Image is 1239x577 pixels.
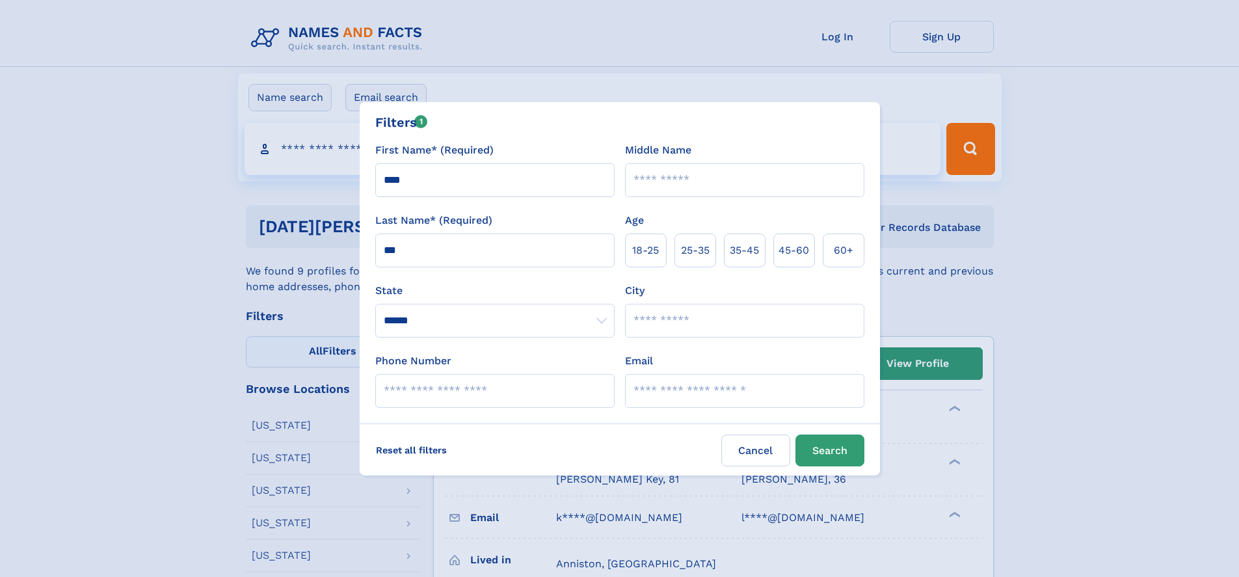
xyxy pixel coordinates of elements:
[625,213,644,228] label: Age
[730,243,759,258] span: 35‑45
[632,243,659,258] span: 18‑25
[375,113,428,132] div: Filters
[795,435,864,466] button: Search
[375,213,492,228] label: Last Name* (Required)
[375,283,615,299] label: State
[375,353,451,369] label: Phone Number
[625,353,653,369] label: Email
[625,283,645,299] label: City
[625,142,691,158] label: Middle Name
[375,142,494,158] label: First Name* (Required)
[721,435,790,466] label: Cancel
[834,243,853,258] span: 60+
[779,243,809,258] span: 45‑60
[367,435,455,466] label: Reset all filters
[681,243,710,258] span: 25‑35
